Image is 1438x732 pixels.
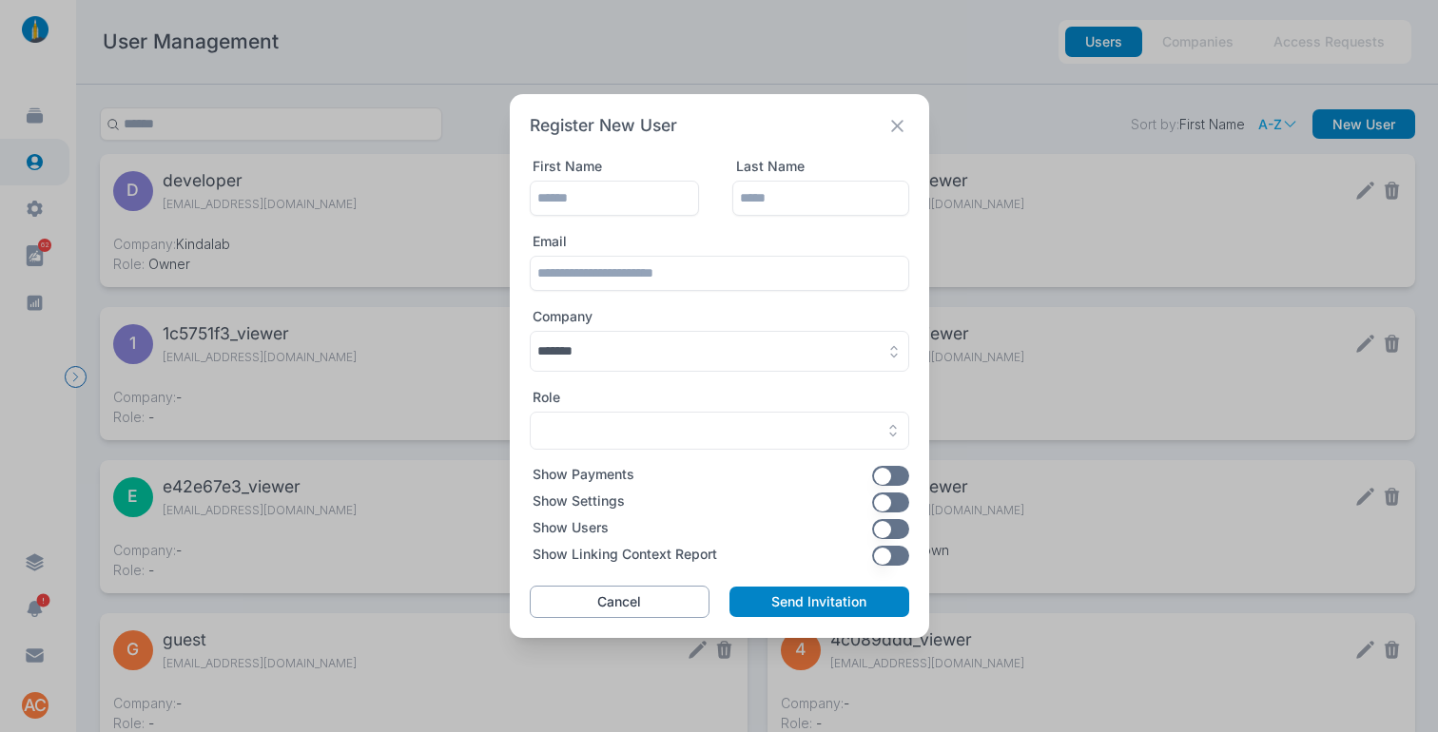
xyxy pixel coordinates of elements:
[736,158,805,175] label: Last Name
[530,586,710,618] button: Cancel
[533,308,909,325] label: Company
[533,466,634,486] label: Show Payments
[533,492,625,512] label: Show Settings
[530,114,677,138] h2: Register New User
[533,233,567,250] label: Email
[533,519,609,539] label: Show Users
[729,587,908,617] button: Send Invitation
[533,546,717,566] label: Show Linking Context Report
[533,389,560,406] label: Role
[533,158,602,175] label: First Name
